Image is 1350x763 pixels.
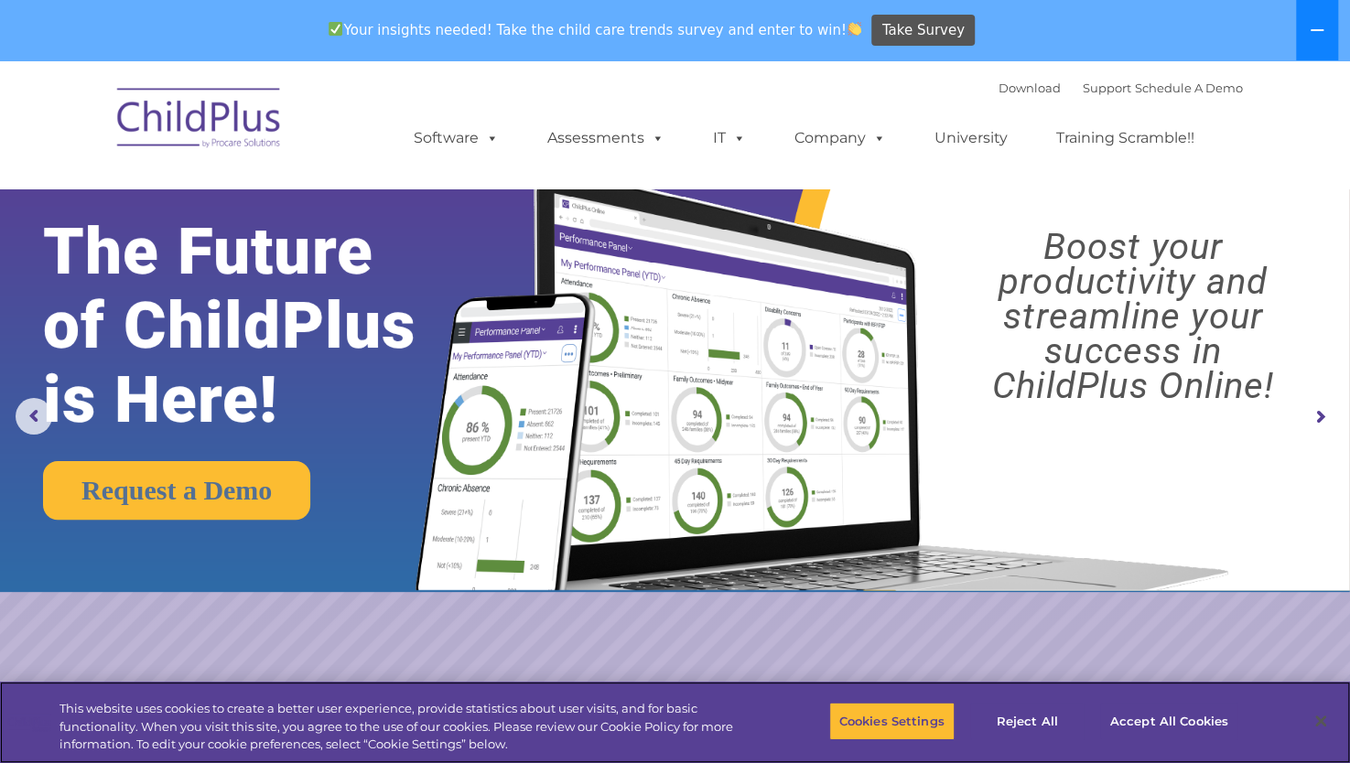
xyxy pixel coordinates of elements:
[1038,120,1213,156] a: Training Scramble!!
[43,461,310,520] a: Request a Demo
[254,196,332,210] span: Phone number
[695,120,764,156] a: IT
[395,120,517,156] a: Software
[1083,81,1131,95] a: Support
[254,121,310,134] span: Last name
[916,120,1026,156] a: University
[848,22,861,36] img: 👏
[43,214,474,436] rs-layer: The Future of ChildPlus is Here!
[999,81,1243,95] font: |
[59,700,742,754] div: This website uses cookies to create a better user experience, provide statistics about user visit...
[829,702,955,740] button: Cookies Settings
[529,120,683,156] a: Assessments
[933,230,1334,403] rs-layer: Boost your productivity and streamline your success in ChildPlus Online!
[999,81,1061,95] a: Download
[871,15,975,47] a: Take Survey
[108,75,291,167] img: ChildPlus by Procare Solutions
[329,22,342,36] img: ✅
[321,12,869,48] span: Your insights needed! Take the child care trends survey and enter to win!
[882,15,965,47] span: Take Survey
[970,702,1085,740] button: Reject All
[1301,701,1341,741] button: Close
[1100,702,1238,740] button: Accept All Cookies
[776,120,904,156] a: Company
[1135,81,1243,95] a: Schedule A Demo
